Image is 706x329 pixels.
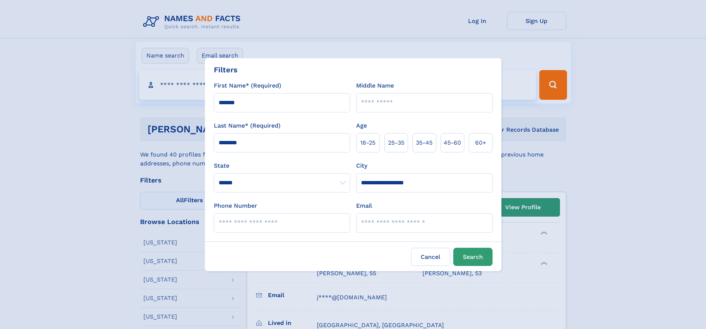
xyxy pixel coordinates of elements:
[214,81,281,90] label: First Name* (Required)
[475,138,486,147] span: 60+
[388,138,404,147] span: 25‑35
[356,121,367,130] label: Age
[356,201,372,210] label: Email
[360,138,375,147] span: 18‑25
[416,138,432,147] span: 35‑45
[444,138,461,147] span: 45‑60
[214,201,257,210] label: Phone Number
[356,161,367,170] label: City
[214,161,350,170] label: State
[356,81,394,90] label: Middle Name
[453,248,493,266] button: Search
[214,64,238,75] div: Filters
[214,121,281,130] label: Last Name* (Required)
[411,248,450,266] label: Cancel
